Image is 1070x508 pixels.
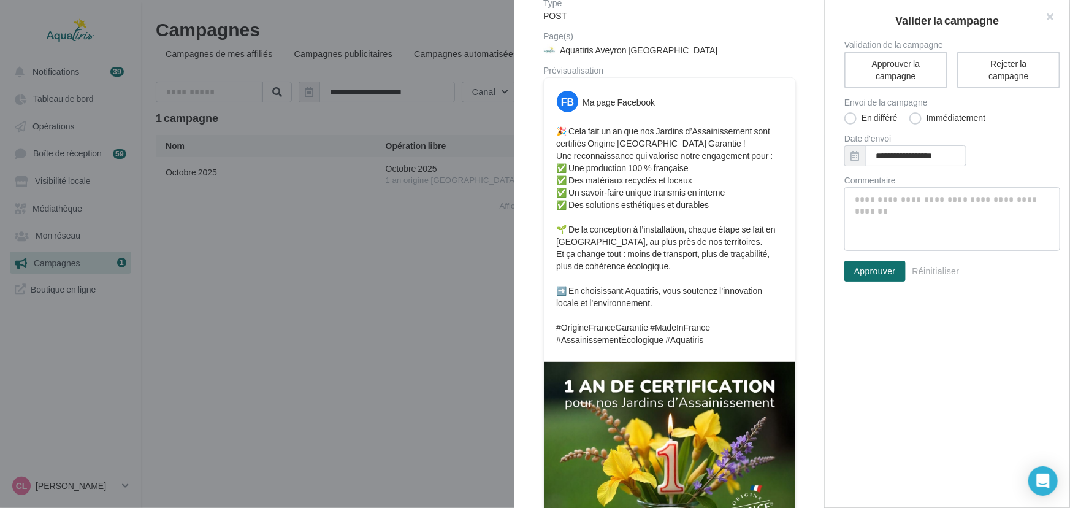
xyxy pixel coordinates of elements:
[844,98,1060,107] label: Envoi de la campagne
[543,66,795,75] div: Prévisualisation
[560,44,717,56] div: Aquatiris Aveyron [GEOGRAPHIC_DATA]
[844,134,1060,143] label: Date d'envoi
[543,44,556,56] img: 274924953_1906061169602973_4775486659523956641_n.jpg
[543,32,804,40] div: Page(s)
[543,43,804,56] a: Aquatiris Aveyron [GEOGRAPHIC_DATA]
[844,40,1060,49] label: Validation de la campagne
[844,261,906,282] button: Approuver
[972,58,1045,82] div: Rejeter la campagne
[583,96,655,109] div: Ma page Facebook
[543,10,795,22] div: POST
[844,112,898,125] label: En différé
[844,15,1050,26] h2: Valider la campagne
[556,125,783,346] p: 🎉 Cela fait un an que nos Jardins d’Assainissement sont certifiés Origine [GEOGRAPHIC_DATA] Garan...
[557,91,578,112] div: FB
[909,112,985,125] label: Immédiatement
[859,58,933,82] div: Approuver la campagne
[844,176,1060,185] label: Commentaire
[1028,466,1058,496] div: Open Intercom Messenger
[908,264,965,279] button: Réinitialiser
